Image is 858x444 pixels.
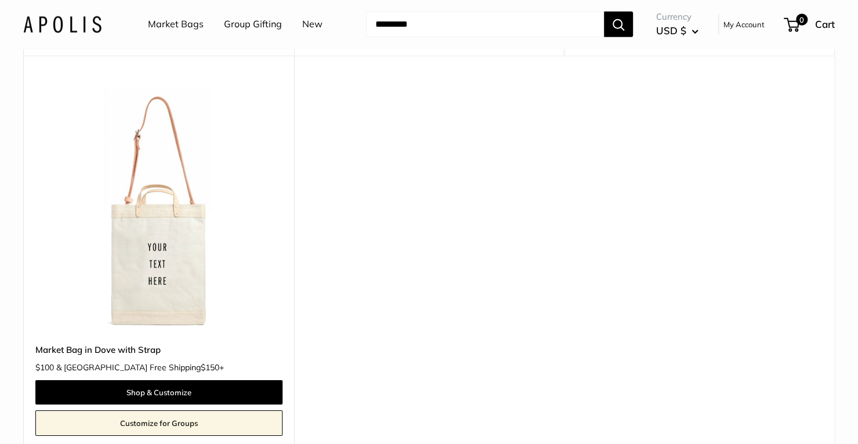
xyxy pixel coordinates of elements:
span: $100 [35,362,54,373]
a: New [302,16,323,33]
a: 0 Cart [785,15,835,34]
input: Search... [366,12,604,37]
span: $150 [201,362,219,373]
button: USD $ [656,21,698,40]
span: & [GEOGRAPHIC_DATA] Free Shipping + [56,363,224,371]
span: Currency [656,9,698,25]
a: Market Bag in Dove with StrapMarket Bag in Dove with Strap [35,85,283,332]
img: Apolis [23,16,102,33]
span: 0 [796,14,808,26]
span: USD $ [656,24,686,37]
a: Market Bag in Dove with Strap [35,343,283,356]
span: Cart [815,18,835,30]
img: Market Bag in Dove with Strap [35,85,283,332]
button: Search [604,12,633,37]
a: Customize for Groups [35,410,283,436]
a: Group Gifting [224,16,282,33]
a: Shop & Customize [35,380,283,405]
a: Market Bags [148,16,204,33]
a: My Account [723,17,765,31]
